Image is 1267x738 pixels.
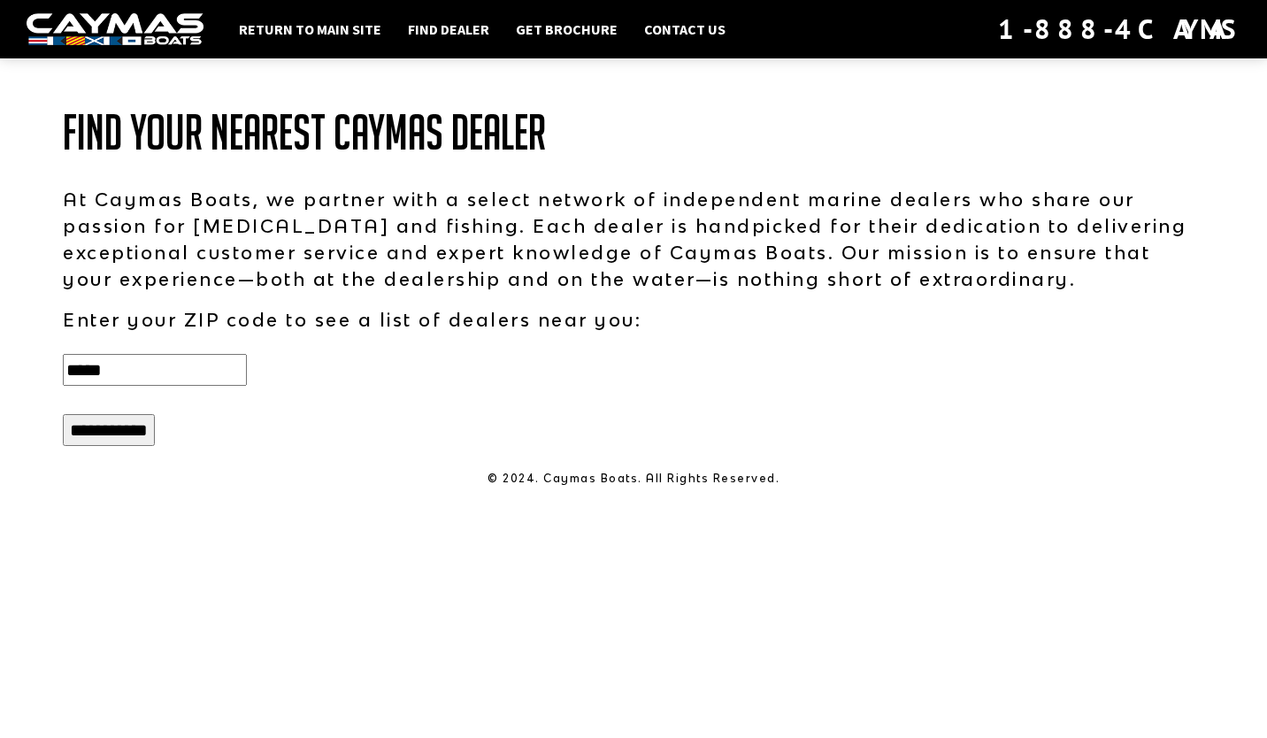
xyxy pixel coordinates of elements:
[63,306,1204,333] p: Enter your ZIP code to see a list of dealers near you:
[63,186,1204,292] p: At Caymas Boats, we partner with a select network of independent marine dealers who share our pas...
[63,471,1204,487] p: © 2024. Caymas Boats. All Rights Reserved.
[635,18,734,41] a: Contact Us
[507,18,626,41] a: Get Brochure
[27,13,203,46] img: white-logo-c9c8dbefe5ff5ceceb0f0178aa75bf4bb51f6bca0971e226c86eb53dfe498488.png
[399,18,498,41] a: Find Dealer
[63,106,1204,159] h1: Find Your Nearest Caymas Dealer
[230,18,390,41] a: Return to main site
[998,10,1240,49] div: 1-888-4CAYMAS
